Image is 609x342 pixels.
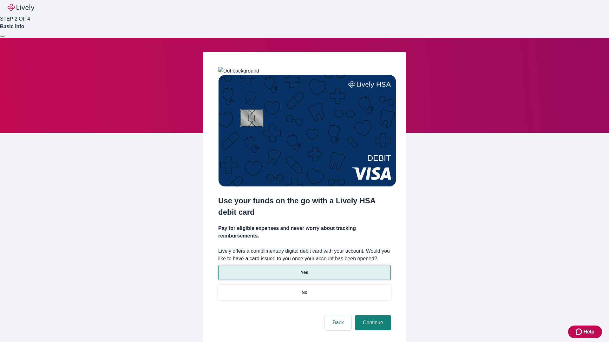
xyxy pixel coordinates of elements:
[218,75,396,187] img: Debit card
[218,265,391,280] button: Yes
[301,269,308,276] p: Yes
[325,315,351,330] button: Back
[218,67,259,75] img: Dot background
[568,326,602,338] button: Zendesk support iconHelp
[355,315,391,330] button: Continue
[218,247,391,263] label: Lively offers a complimentary digital debit card with your account. Would you like to have a card...
[218,195,391,218] h2: Use your funds on the go with a Lively HSA debit card
[302,289,308,296] p: No
[218,285,391,300] button: No
[583,328,594,336] span: Help
[576,328,583,336] svg: Zendesk support icon
[218,225,391,240] h4: Pay for eligible expenses and never worry about tracking reimbursements.
[8,4,34,11] img: Lively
